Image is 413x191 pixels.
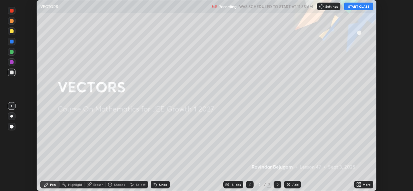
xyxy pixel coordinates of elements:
div: Highlight [68,183,82,186]
div: 2 [267,182,271,187]
div: Slides [232,183,241,186]
div: Shapes [114,183,125,186]
p: VECTORS [40,4,58,9]
div: More [363,183,371,186]
img: class-settings-icons [319,4,324,9]
img: add-slide-button [286,182,291,187]
div: / [264,183,266,186]
div: Eraser [93,183,103,186]
div: Add [292,183,298,186]
p: Settings [325,5,338,8]
div: Undo [159,183,167,186]
p: Recording [218,4,237,9]
img: recording.375f2c34.svg [212,4,217,9]
div: 2 [256,183,263,186]
button: START CLASS [344,3,373,10]
div: Select [136,183,146,186]
h5: WAS SCHEDULED TO START AT 11:35 AM [239,4,313,9]
div: Pen [50,183,56,186]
